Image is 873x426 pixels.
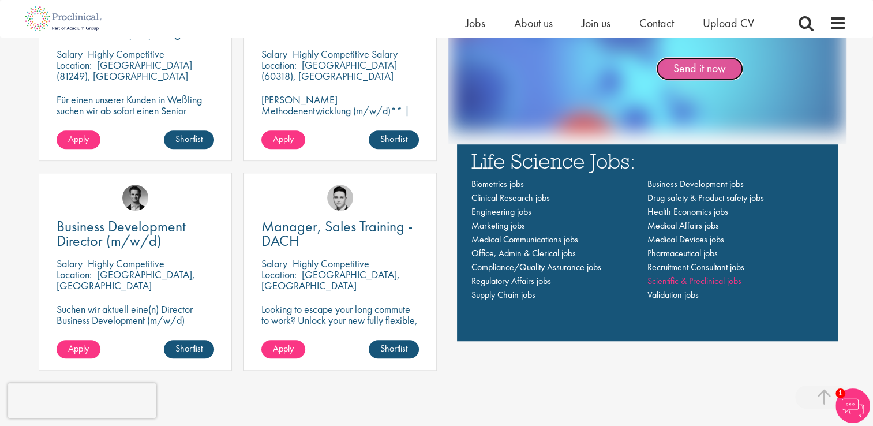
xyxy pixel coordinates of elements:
[471,150,823,171] h3: Life Science Jobs:
[647,192,764,204] a: Drug safety & Product safety jobs
[471,275,551,287] a: Regulatory Affairs jobs
[647,275,741,287] a: Scientific & Preclinical jobs
[57,216,186,251] span: Business Development Director (m/w/d)
[57,10,214,39] a: Ingenieur/Teamleiter Elektronikentwicklung Aviation (m/w/d)
[647,219,719,231] a: Medical Affairs jobs
[647,289,699,301] a: Validation jobs
[647,247,718,259] a: Pharmaceutical jobs
[261,216,413,251] span: Manager, Sales Training - DACH
[582,16,610,31] a: Join us
[369,340,419,358] a: Shortlist
[647,261,744,273] a: Recruitment Consultant jobs
[57,130,100,149] a: Apply
[293,257,369,270] p: Highly Competitive
[647,205,728,218] a: Health Economics jobs
[57,58,92,72] span: Location:
[656,57,743,80] a: Send it now
[88,47,164,61] p: Highly Competitive
[471,261,601,273] a: Compliance/Quality Assurance jobs
[471,205,531,218] a: Engineering jobs
[68,342,89,354] span: Apply
[8,383,156,418] iframe: reCAPTCHA
[261,58,297,72] span: Location:
[471,247,576,259] a: Office, Admin & Clerical jobs
[471,192,550,204] a: Clinical Research jobs
[88,257,164,270] p: Highly Competitive
[57,219,214,248] a: Business Development Director (m/w/d)
[57,257,83,270] span: Salary
[656,13,818,80] div: Simply upload your CV and let us find jobs for you!
[471,177,823,302] nav: Main navigation
[261,219,419,248] a: Manager, Sales Training - DACH
[261,268,400,292] p: [GEOGRAPHIC_DATA], [GEOGRAPHIC_DATA]
[57,268,92,281] span: Location:
[68,133,89,145] span: Apply
[471,289,535,301] a: Supply Chain jobs
[327,185,353,211] img: Connor Lynes
[261,268,297,281] span: Location:
[57,304,214,347] p: Suchen wir aktuell eine(n) Director Business Development (m/w/d) Standort: [GEOGRAPHIC_DATA] | Mo...
[647,233,724,245] a: Medical Devices jobs
[57,47,83,61] span: Salary
[261,47,287,61] span: Salary
[261,58,397,83] p: [GEOGRAPHIC_DATA] (60318), [GEOGRAPHIC_DATA]
[369,130,419,149] a: Shortlist
[466,16,485,31] a: Jobs
[57,94,214,138] p: Für einen unserer Kunden in Weßling suchen wir ab sofort einen Senior Electronics Engineer Avioni...
[835,388,870,423] img: Chatbot
[835,388,845,398] span: 1
[261,130,305,149] a: Apply
[261,94,419,149] p: [PERSON_NAME] Methodenentwicklung (m/w/d)** | Dauerhaft | Biowissenschaften | [GEOGRAPHIC_DATA] (...
[164,340,214,358] a: Shortlist
[514,16,553,31] a: About us
[273,342,294,354] span: Apply
[639,16,674,31] a: Contact
[703,16,754,31] a: Upload CV
[164,130,214,149] a: Shortlist
[57,58,192,83] p: [GEOGRAPHIC_DATA] (81249), [GEOGRAPHIC_DATA]
[261,257,287,270] span: Salary
[647,178,744,190] a: Business Development jobs
[471,233,578,245] a: Medical Communications jobs
[57,268,195,292] p: [GEOGRAPHIC_DATA], [GEOGRAPHIC_DATA]
[57,340,100,358] a: Apply
[122,185,148,211] img: Max Slevogt
[293,47,398,61] p: Highly Competitive Salary
[261,304,419,347] p: Looking to escape your long commute to work? Unlock your new fully flexible, remote working posit...
[273,133,294,145] span: Apply
[471,178,524,190] a: Biometrics jobs
[471,219,525,231] a: Marketing jobs
[261,340,305,358] a: Apply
